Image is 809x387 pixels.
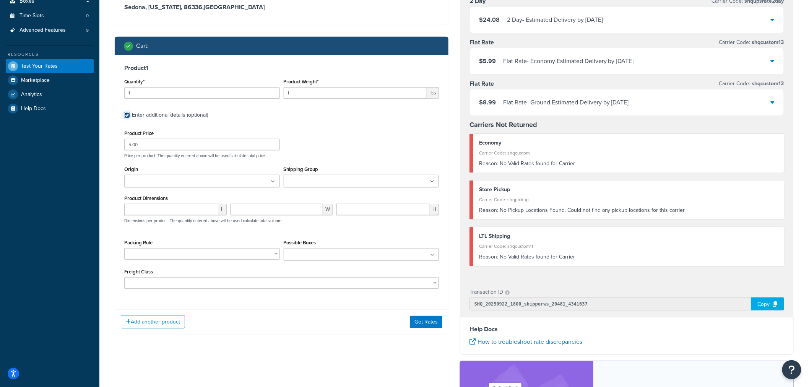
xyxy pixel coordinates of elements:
[6,9,94,23] a: Time Slots0
[507,15,603,25] div: 2 Day - Estimated Delivery by [DATE]
[479,253,498,261] span: Reason:
[136,42,149,49] h2: Cart :
[6,88,94,101] a: Analytics
[124,79,145,85] label: Quantity*
[124,112,130,118] input: Enter additional details (optional)
[6,102,94,115] a: Help Docs
[21,106,46,112] span: Help Docs
[6,51,94,58] div: Resources
[19,27,66,34] span: Advanced Features
[6,59,94,73] a: Test Your Rates
[479,98,496,107] span: $8.99
[503,97,629,108] div: Flat Rate - Ground Estimated Delivery by [DATE]
[323,204,333,215] span: W
[469,120,537,130] strong: Carriers Not Returned
[121,315,185,328] button: Add another product
[430,204,439,215] span: H
[751,38,784,46] span: shqcustom13
[469,325,784,334] h4: Help Docs
[782,360,801,379] button: Open Resource Center
[410,316,442,328] button: Get Rates
[284,87,427,99] input: 0.00
[219,204,227,215] span: L
[124,240,153,246] label: Packing Rule
[479,184,778,195] div: Store Pickup
[479,138,778,148] div: Economy
[479,57,496,65] span: $5.99
[284,240,316,246] label: Possible Boxes
[469,337,582,346] a: How to troubleshoot rate discrepancies
[122,218,283,223] p: Dimensions per product. The quantity entered above will be used calculate total volume.
[6,9,94,23] li: Time Slots
[21,63,58,70] span: Test Your Rates
[124,3,439,11] h3: Sedona, [US_STATE], 86336 , [GEOGRAPHIC_DATA]
[469,80,494,88] h3: Flat Rate
[751,80,784,88] span: shqcustom12
[479,206,498,214] span: Reason:
[469,287,503,298] p: Transaction ID
[503,56,634,67] div: Flat Rate - Economy Estimated Delivery by [DATE]
[124,269,153,275] label: Freight Class
[6,23,94,37] a: Advanced Features9
[6,23,94,37] li: Advanced Features
[21,77,50,84] span: Marketplace
[469,39,494,46] h3: Flat Rate
[479,205,778,216] div: No Pickup Locations Found. Could not find any pickup locations for this carrier.
[427,87,439,99] span: lbs
[6,73,94,87] a: Marketplace
[86,27,89,34] span: 9
[751,298,784,311] div: Copy
[479,252,778,262] div: No Valid Rates found for Carrier
[124,195,168,201] label: Product Dimensions
[124,130,154,136] label: Product Price
[284,79,319,85] label: Product Weight*
[124,166,138,172] label: Origin
[122,153,441,158] p: Price per product. The quantity entered above will be used calculate total price.
[19,13,44,19] span: Time Slots
[479,231,778,242] div: LTL Shipping
[479,194,778,205] div: Carrier Code: shqpickup
[479,159,498,167] span: Reason:
[479,15,500,24] span: $24.08
[719,78,784,89] p: Carrier Code:
[21,91,42,98] span: Analytics
[132,110,208,120] div: Enter additional details (optional)
[284,166,318,172] label: Shipping Group
[479,158,778,169] div: No Valid Rates found for Carrier
[124,64,439,72] h3: Product 1
[124,87,280,99] input: 0
[86,13,89,19] span: 0
[479,148,778,158] div: Carrier Code: shqcustom
[479,241,778,252] div: Carrier Code: shqcustom11
[719,37,784,48] p: Carrier Code:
